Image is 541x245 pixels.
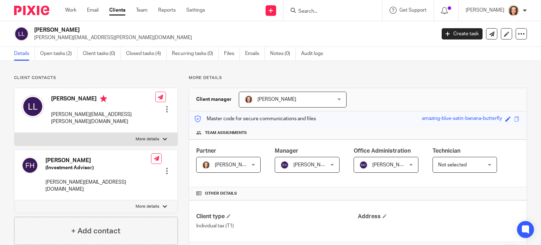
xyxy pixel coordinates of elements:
[136,136,159,142] p: More details
[270,47,296,61] a: Notes (0)
[158,7,176,14] a: Reports
[186,7,205,14] a: Settings
[196,222,358,229] p: Individual tax (T1)
[372,163,411,167] span: [PERSON_NAME]
[358,213,520,220] h4: Address
[196,148,216,154] span: Partner
[293,163,332,167] span: [PERSON_NAME]
[45,164,151,171] h5: (Investment Advisor)
[136,7,148,14] a: Team
[257,97,296,102] span: [PERSON_NAME]
[196,96,232,103] h3: Client manager
[215,163,254,167] span: [PERSON_NAME]
[280,161,289,169] img: svg%3E
[245,47,265,61] a: Emails
[438,163,467,167] span: Not selected
[21,157,38,174] img: svg%3E
[422,115,502,123] div: amazing-blue-satin-banana-butterfly
[194,115,316,122] p: Master code for secure communications and files
[275,148,298,154] span: Manager
[14,26,29,41] img: svg%3E
[34,34,431,41] p: [PERSON_NAME][EMAIL_ADDRESS][PERSON_NAME][DOMAIN_NAME]
[205,130,247,136] span: Team assignments
[14,6,49,15] img: Pixie
[65,7,76,14] a: Work
[21,95,44,118] img: svg%3E
[359,161,368,169] img: svg%3E
[83,47,121,61] a: Client tasks (0)
[136,204,159,209] p: More details
[399,8,427,13] span: Get Support
[196,213,358,220] h4: Client type
[126,47,167,61] a: Closed tasks (4)
[205,191,237,196] span: Other details
[87,7,99,14] a: Email
[45,179,151,193] p: [PERSON_NAME][EMAIL_ADDRESS][DOMAIN_NAME]
[244,95,253,104] img: avatar-thumb.jpg
[301,47,328,61] a: Audit logs
[51,111,155,125] p: [PERSON_NAME][EMAIL_ADDRESS][PERSON_NAME][DOMAIN_NAME]
[298,8,361,15] input: Search
[442,28,483,39] a: Create task
[172,47,219,61] a: Recurring tasks (0)
[51,95,155,104] h4: [PERSON_NAME]
[34,26,352,34] h2: [PERSON_NAME]
[433,148,460,154] span: Technician
[71,226,120,237] h4: + Add contact
[40,47,77,61] a: Open tasks (2)
[202,161,210,169] img: avatar-thumb.jpg
[466,7,504,14] p: [PERSON_NAME]
[354,148,411,154] span: Office Administration
[100,95,107,102] i: Primary
[14,75,178,81] p: Client contacts
[14,47,35,61] a: Details
[508,5,519,16] img: avatar-thumb.jpg
[189,75,527,81] p: More details
[45,157,151,164] h4: [PERSON_NAME]
[109,7,125,14] a: Clients
[224,47,240,61] a: Files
